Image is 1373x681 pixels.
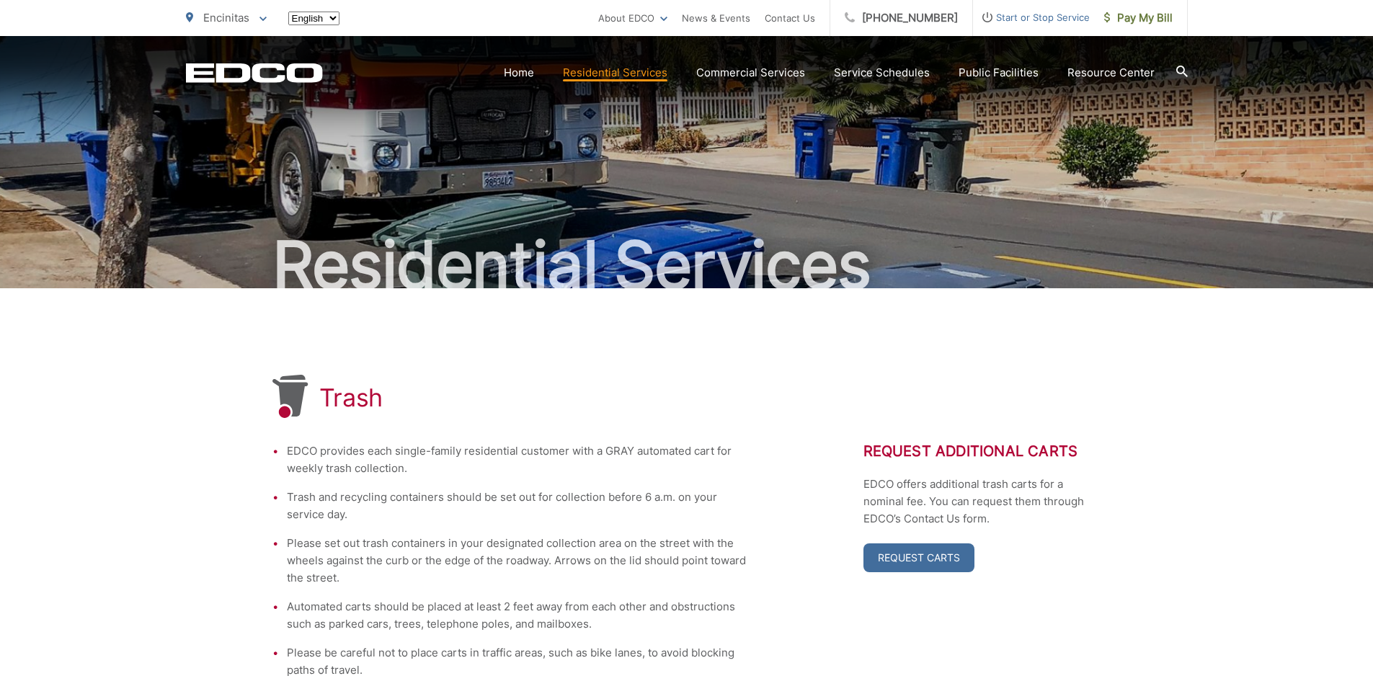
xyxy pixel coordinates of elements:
a: News & Events [682,9,750,27]
h2: Request Additional Carts [863,442,1101,460]
li: Please be careful not to place carts in traffic areas, such as bike lanes, to avoid blocking path... [287,644,748,679]
p: EDCO offers additional trash carts for a nominal fee. You can request them through EDCO’s Contact... [863,476,1101,528]
a: About EDCO [598,9,667,27]
h2: Residential Services [186,229,1188,301]
li: Please set out trash containers in your designated collection area on the street with the wheels ... [287,535,748,587]
li: Automated carts should be placed at least 2 feet away from each other and obstructions such as pa... [287,598,748,633]
a: EDCD logo. Return to the homepage. [186,63,323,83]
a: Residential Services [563,64,667,81]
a: Public Facilities [959,64,1039,81]
li: Trash and recycling containers should be set out for collection before 6 a.m. on your service day. [287,489,748,523]
a: Resource Center [1067,64,1155,81]
a: Service Schedules [834,64,930,81]
li: EDCO provides each single-family residential customer with a GRAY automated cart for weekly trash... [287,442,748,477]
h1: Trash [319,383,383,412]
a: Contact Us [765,9,815,27]
span: Encinitas [203,11,249,25]
span: Pay My Bill [1104,9,1173,27]
a: Home [504,64,534,81]
a: Request Carts [863,543,974,572]
select: Select a language [288,12,339,25]
a: Commercial Services [696,64,805,81]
